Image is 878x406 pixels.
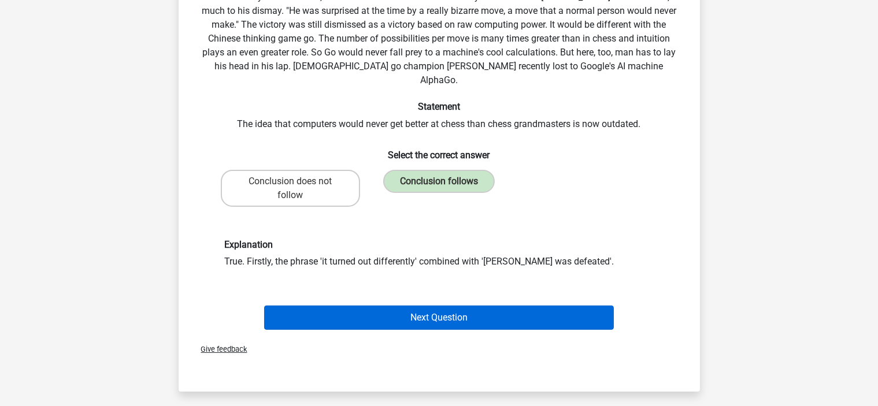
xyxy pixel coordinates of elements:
h6: Statement [197,101,681,112]
button: Next Question [264,306,614,330]
h6: Select the correct answer [197,140,681,161]
label: Conclusion follows [383,170,495,193]
h6: Explanation [225,239,654,250]
label: Conclusion does not follow [221,170,360,207]
span: Give feedback [192,345,247,353]
div: True. Firstly, the phrase 'it turned out differently' combined with '[PERSON_NAME] was defeated'. [216,239,662,269]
